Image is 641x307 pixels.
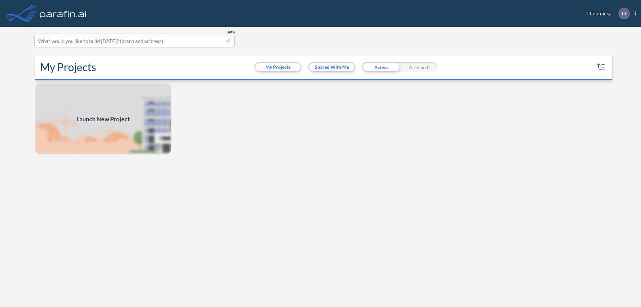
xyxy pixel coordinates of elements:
[76,115,130,124] span: Launch New Project
[40,61,96,73] h2: My Projects
[577,8,636,19] div: Dinamicka
[255,63,300,71] button: My Projects
[622,10,626,16] p: D
[362,62,400,72] div: Active
[596,62,606,72] button: sort
[309,63,354,71] button: Shared With Me
[35,83,172,155] img: add
[35,83,172,155] a: Launch New Project
[226,29,235,35] span: Beta
[38,7,88,20] img: logo
[400,62,437,72] div: Archived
